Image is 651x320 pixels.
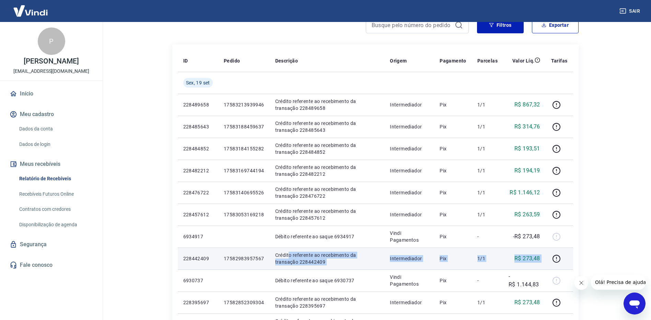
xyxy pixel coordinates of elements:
a: Fale conosco [8,258,94,273]
p: Pix [440,167,466,174]
p: Crédito referente ao recebimento da transação 228484852 [275,142,379,156]
p: 17583188459637 [224,123,264,130]
p: 17582983957567 [224,255,264,262]
p: 1/1 [477,299,498,306]
p: Intermediador [390,211,429,218]
p: 6930737 [183,277,213,284]
p: [PERSON_NAME] [24,58,79,65]
span: Olá! Precisa de ajuda? [4,5,58,10]
button: Meus recebíveis [8,157,94,172]
p: 228489658 [183,101,213,108]
button: Exportar [532,17,579,33]
p: Intermediador [390,145,429,152]
iframe: Fechar mensagem [574,276,588,290]
a: Dados da conta [16,122,94,136]
p: Descrição [275,57,298,64]
p: R$ 1.146,12 [510,188,540,197]
p: 17583140695526 [224,189,264,196]
p: 17583169744194 [224,167,264,174]
iframe: Botão para abrir a janela de mensagens [624,293,646,315]
p: 17583184155282 [224,145,264,152]
p: R$ 867,32 [514,101,540,109]
a: Início [8,86,94,101]
p: Intermediador [390,189,429,196]
p: Pix [440,255,466,262]
p: Pix [440,145,466,152]
p: Pix [440,101,466,108]
p: R$ 273,48 [514,298,540,307]
p: R$ 193,51 [514,145,540,153]
p: Pix [440,211,466,218]
p: 228485643 [183,123,213,130]
p: Crédito referente ao recebimento da transação 228442409 [275,252,379,265]
p: Pedido [224,57,240,64]
p: -R$ 273,48 [513,232,540,241]
p: 1/1 [477,145,498,152]
p: -R$ 1.144,83 [509,272,540,289]
p: 1/1 [477,255,498,262]
span: Sex, 19 set [186,79,210,86]
iframe: Mensagem da empresa [591,275,646,290]
p: Intermediador [390,123,429,130]
p: Tarifas [551,57,568,64]
p: R$ 273,48 [514,254,540,263]
p: Pix [440,299,466,306]
p: 1/1 [477,167,498,174]
p: R$ 314,76 [514,123,540,131]
p: Pix [440,123,466,130]
p: Crédito referente ao recebimento da transação 228489658 [275,98,379,112]
p: Pix [440,189,466,196]
p: Débito referente ao saque 6930737 [275,277,379,284]
input: Busque pelo número do pedido [372,20,452,30]
p: 228476722 [183,189,213,196]
p: 17582852309304 [224,299,264,306]
p: Valor Líq. [512,57,535,64]
p: Parcelas [477,57,498,64]
p: R$ 194,19 [514,167,540,175]
p: 1/1 [477,101,498,108]
a: Dados de login [16,137,94,151]
p: 1/1 [477,211,498,218]
p: Crédito referente ao recebimento da transação 228457612 [275,208,379,221]
div: P [38,27,65,55]
p: Intermediador [390,167,429,174]
p: 228395697 [183,299,213,306]
p: - [477,277,498,284]
button: Sair [618,5,643,18]
p: 228484852 [183,145,213,152]
p: ID [183,57,188,64]
a: Contratos com credores [16,202,94,216]
p: Débito referente ao saque 6934917 [275,233,379,240]
p: Intermediador [390,101,429,108]
p: 1/1 [477,189,498,196]
p: Intermediador [390,299,429,306]
a: Relatório de Recebíveis [16,172,94,186]
p: Vindi Pagamentos [390,230,429,243]
p: Crédito referente ao recebimento da transação 228395697 [275,296,379,309]
p: 17583053169218 [224,211,264,218]
p: 228457612 [183,211,213,218]
a: Segurança [8,237,94,252]
p: Pix [440,233,466,240]
img: Vindi [8,0,53,21]
p: Pagamento [440,57,466,64]
p: 228482212 [183,167,213,174]
p: [EMAIL_ADDRESS][DOMAIN_NAME] [13,68,89,75]
p: - [477,233,498,240]
p: 228442409 [183,255,213,262]
p: Pix [440,277,466,284]
a: Disponibilização de agenda [16,218,94,232]
p: 6934917 [183,233,213,240]
p: Vindi Pagamentos [390,274,429,287]
p: Origem [390,57,407,64]
button: Meu cadastro [8,107,94,122]
p: Intermediador [390,255,429,262]
button: Filtros [477,17,524,33]
a: Recebíveis Futuros Online [16,187,94,201]
p: 17583213939946 [224,101,264,108]
p: Crédito referente ao recebimento da transação 228485643 [275,120,379,134]
p: Crédito referente ao recebimento da transação 228482212 [275,164,379,178]
p: Crédito referente ao recebimento da transação 228476722 [275,186,379,199]
p: R$ 263,59 [514,210,540,219]
p: 1/1 [477,123,498,130]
